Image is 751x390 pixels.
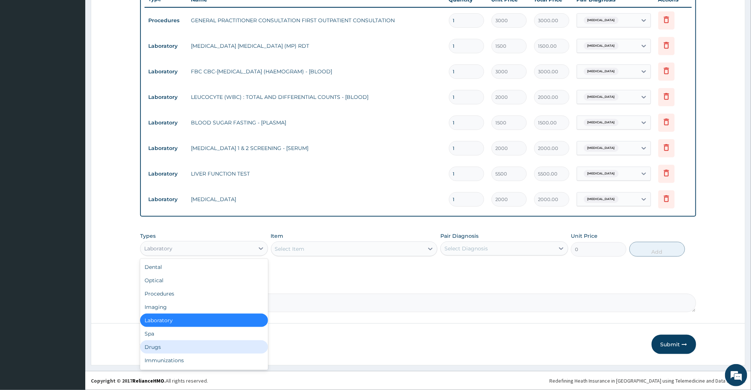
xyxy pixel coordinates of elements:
div: Optical [140,274,268,287]
div: Select Item [275,245,305,253]
a: RelianceHMO [132,377,164,384]
textarea: Type your message and hit 'Enter' [4,202,141,228]
td: Procedures [145,14,187,27]
div: Laboratory [144,245,172,252]
td: Laboratory [145,39,187,53]
span: [MEDICAL_DATA] [584,17,619,24]
span: [MEDICAL_DATA] [584,119,619,126]
div: Drugs [140,340,268,354]
label: Unit Price [571,232,598,240]
span: [MEDICAL_DATA] [584,42,619,50]
div: Dental [140,260,268,274]
span: [MEDICAL_DATA] [584,93,619,101]
span: [MEDICAL_DATA] [584,170,619,177]
td: [MEDICAL_DATA] [MEDICAL_DATA] (MP) RDT [187,39,445,53]
button: Add [629,242,685,257]
div: Imaging [140,300,268,314]
button: Submit [652,335,696,354]
td: LEUCOCYTE (WBC) : TOTAL AND DIFFERENTIAL COUNTS - [BLOOD] [187,90,445,104]
footer: All rights reserved. [85,371,751,390]
td: Laboratory [145,193,187,206]
td: FBC CBC-[MEDICAL_DATA] (HAEMOGRAM) - [BLOOD] [187,64,445,79]
div: Redefining Heath Insurance in [GEOGRAPHIC_DATA] using Telemedicine and Data Science! [549,377,745,384]
td: [MEDICAL_DATA] [187,192,445,207]
td: Laboratory [145,167,187,181]
div: Immunizations [140,354,268,367]
label: Types [140,233,156,239]
div: Select Diagnosis [444,245,488,252]
td: BLOOD SUGAR FASTING - [PLASMA] [187,115,445,130]
td: Laboratory [145,65,187,79]
div: Procedures [140,287,268,300]
span: We're online! [43,93,102,168]
strong: Copyright © 2017 . [91,377,166,384]
td: LIVER FUNCTION TEST [187,166,445,181]
img: d_794563401_company_1708531726252_794563401 [14,37,30,56]
span: [MEDICAL_DATA] [584,68,619,75]
td: GENERAL PRACTITIONER CONSULTATION FIRST OUTPATIENT CONSULTATION [187,13,445,28]
label: Item [271,232,284,240]
label: Pair Diagnosis [440,232,479,240]
div: Laboratory [140,314,268,327]
td: Laboratory [145,141,187,155]
div: Spa [140,327,268,340]
td: Laboratory [145,116,187,130]
div: Chat with us now [39,41,125,51]
span: [MEDICAL_DATA] [584,196,619,203]
td: [MEDICAL_DATA] 1 & 2 SCREENING - [SERUM] [187,141,445,156]
div: Minimize live chat window [122,4,139,21]
label: Comment [140,283,696,290]
span: [MEDICAL_DATA] [584,144,619,152]
div: Others [140,367,268,380]
td: Laboratory [145,90,187,104]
